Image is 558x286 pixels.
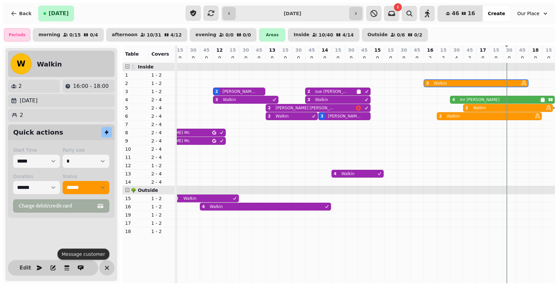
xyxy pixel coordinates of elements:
[229,47,236,53] p: 15
[18,82,22,90] p: 2
[514,8,553,19] button: Our Place
[13,199,109,213] button: Charge debit/credit card
[151,105,173,111] p: 2 - 4
[296,55,301,61] p: 0
[125,113,146,119] p: 6
[447,114,460,119] p: Walkin
[335,47,341,53] p: 15
[439,114,442,119] div: 2
[151,179,173,185] p: 2 - 4
[21,265,29,270] span: Edit
[202,204,205,209] div: 4
[328,114,361,119] p: [PERSON_NAME] [PERSON_NAME]
[452,11,459,16] span: 46
[374,47,381,53] p: 15
[125,105,146,111] p: 5
[268,105,271,111] div: 2
[427,47,433,53] p: 16
[315,89,348,94] p: sue [PERSON_NAME]
[308,47,315,53] p: 45
[125,212,146,218] p: 19
[151,170,173,177] p: 2 - 4
[196,32,216,38] p: evening
[426,81,429,86] div: 2
[256,55,262,61] p: 0
[401,47,407,53] p: 30
[507,55,512,61] p: 0
[342,33,354,37] p: 4 / 14
[315,97,328,102] p: Walkin
[90,33,98,37] p: 0 / 4
[276,114,289,119] p: Walkin
[454,55,459,61] p: 4
[151,228,173,235] p: 1 - 2
[131,64,154,69] span: 🍴 Inside
[341,171,355,176] p: Walkin
[520,55,525,61] p: 0
[204,55,209,61] p: 0
[125,96,146,103] p: 4
[190,28,256,41] button: evening0/00/0
[506,47,512,53] p: 30
[125,51,139,57] span: Table
[362,28,428,41] button: Outside0/60/2
[190,47,196,53] p: 30
[243,47,249,53] p: 30
[39,32,60,38] p: morning
[33,28,104,41] button: morning0/150/4
[453,47,460,53] p: 30
[533,55,538,61] p: 0
[335,55,341,61] p: 0
[19,204,96,208] span: Charge debit/credit card
[151,212,173,218] p: 1 - 2
[19,11,32,16] span: Back
[183,196,197,201] p: Walkin
[125,195,146,202] p: 15
[215,89,218,94] div: 2
[349,55,354,61] p: 0
[309,55,314,61] p: 0
[259,28,285,41] div: Areas
[125,80,146,87] p: 2
[414,55,420,61] p: 0
[493,55,499,61] p: 0
[125,220,146,226] p: 17
[73,82,109,90] p: 16:00 - 18:00
[4,28,30,41] div: Periods
[151,146,173,152] p: 2 - 4
[368,32,388,38] p: Outside
[256,47,262,53] p: 45
[493,47,499,53] p: 15
[49,11,69,16] span: [DATE]
[151,129,173,136] p: 2 - 4
[230,55,235,61] p: 0
[171,33,182,37] p: 4 / 12
[518,10,540,17] span: Our Place
[151,88,173,95] p: 1 - 2
[125,72,146,78] p: 1
[125,228,146,235] p: 18
[434,81,447,86] p: Walkin
[322,47,328,53] p: 14
[151,113,173,119] p: 2 - 4
[69,33,81,37] p: 0 / 15
[125,203,146,210] p: 16
[151,203,173,210] p: 1 - 2
[397,33,405,37] p: 0 / 6
[488,11,505,16] span: Create
[5,6,37,21] button: Back
[125,170,146,177] p: 13
[125,162,146,169] p: 12
[546,47,552,53] p: 15
[465,105,468,111] div: 2
[322,55,328,61] p: 0
[468,11,475,16] span: 16
[375,55,380,61] p: 0
[13,147,60,153] label: Start Time
[37,60,62,69] h2: Walkin
[151,195,173,202] p: 1 - 2
[215,97,218,102] div: 3
[63,173,109,180] label: Status
[452,97,455,102] div: 4
[151,154,173,161] p: 2 - 4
